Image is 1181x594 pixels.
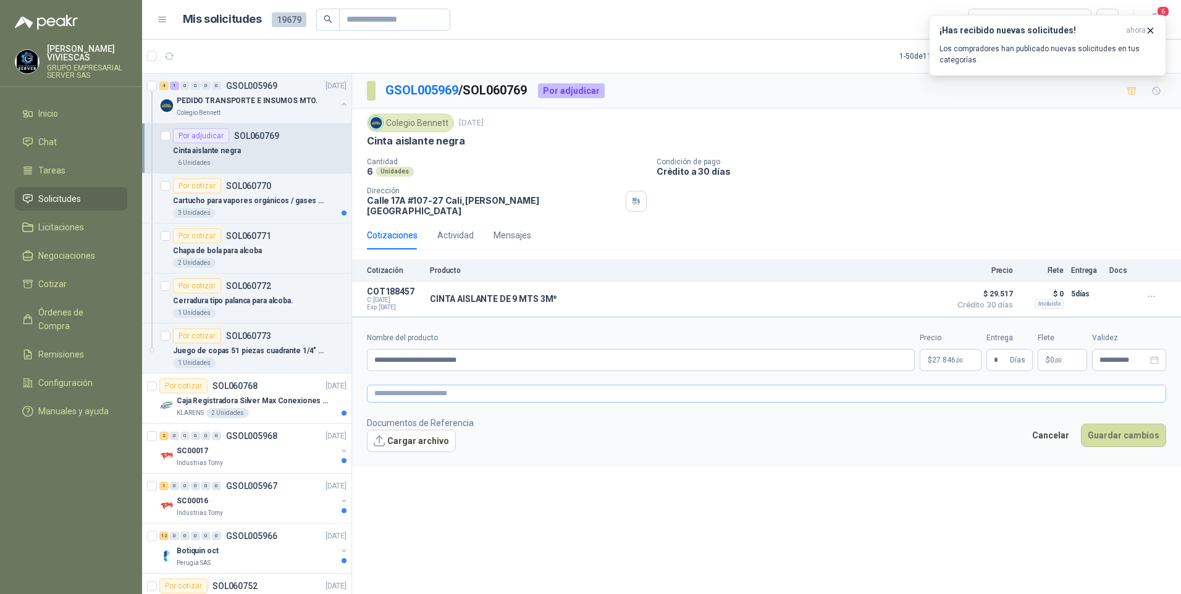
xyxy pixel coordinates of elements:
h1: Mis solicitudes [183,10,262,28]
p: GSOL005966 [226,532,277,540]
a: Negociaciones [15,244,127,267]
a: Solicitudes [15,187,127,211]
a: Por adjudicarSOL060769Cinta aislante negra6 Unidades [142,123,351,174]
a: Inicio [15,102,127,125]
p: [DATE] [326,430,347,442]
p: Colegio Bennett [177,108,221,118]
div: Por adjudicar [538,83,605,98]
a: 12 0 0 0 0 0 GSOL005966[DATE] Company LogoBotiquin octPerugia SAS [159,529,349,568]
div: 1 [159,482,169,490]
div: Por cotizar [173,328,221,343]
span: Manuales y ayuda [38,404,109,418]
span: Solicitudes [38,192,81,206]
img: Company Logo [369,116,383,130]
div: 0 [212,432,221,440]
span: 0 [1050,356,1062,364]
div: 2 Unidades [206,408,249,418]
a: 4 1 0 0 0 0 GSOL005969[DATE] Company LogoPEDIDO TRANSPORTE E INSUMOS MTO.Colegio Bennett [159,78,349,118]
p: Producto [430,266,944,275]
p: [DATE] [326,580,347,592]
p: [PERSON_NAME] VIVIESCAS [47,44,127,62]
a: 2 0 0 0 0 0 GSOL005968[DATE] Company LogoSC00017Industrias Tomy [159,429,349,468]
div: 6 Unidades [173,158,216,168]
div: Mensajes [494,228,531,242]
img: Company Logo [159,398,174,413]
p: Cinta aislante negra [367,135,464,148]
div: 0 [180,532,190,540]
div: 0 [201,532,211,540]
p: Botiquin oct [177,545,219,557]
a: Por cotizarSOL060771Chapa de bola para alcoba2 Unidades [142,224,351,274]
span: $ 29.517 [951,287,1013,301]
p: Calle 17A #107-27 Cali , [PERSON_NAME][GEOGRAPHIC_DATA] [367,195,621,216]
button: Cancelar [1025,424,1076,447]
label: Validez [1092,332,1166,344]
button: Guardar cambios [1081,424,1166,447]
span: Crédito 30 días [951,301,1013,309]
div: Por cotizar [173,278,221,293]
p: Cerradura tipo palanca para alcoba. [173,295,293,307]
p: GSOL005968 [226,432,277,440]
a: GSOL005969 [385,83,458,98]
p: Precio [951,266,1013,275]
p: Condición de pago [657,157,1176,166]
div: 0 [180,82,190,90]
p: SOL060771 [226,232,271,240]
p: 6 [367,166,373,177]
p: [DATE] [326,80,347,92]
div: 1 - 50 de 11814 [899,46,984,66]
p: SC00016 [177,495,208,507]
div: 1 Unidades [173,358,216,368]
p: [DATE] [326,380,347,392]
p: Cantidad [367,157,647,166]
div: 2 Unidades [173,258,216,268]
label: Precio [920,332,981,344]
div: Por cotizar [173,228,221,243]
p: $27.846,00 [920,349,981,371]
p: GSOL005969 [226,82,277,90]
a: Órdenes de Compra [15,301,127,338]
p: $ 0,00 [1038,349,1087,371]
span: Tareas [38,164,65,177]
div: 0 [170,482,179,490]
p: $ 0 [1020,287,1064,301]
span: Inicio [38,107,58,120]
img: Logo peakr [15,15,78,30]
span: $ [1046,356,1050,364]
a: Configuración [15,371,127,395]
p: [DATE] [326,480,347,492]
p: Dirección [367,186,621,195]
p: 5 días [1071,287,1102,301]
p: Cotización [367,266,422,275]
a: Tareas [15,159,127,182]
p: SC00017 [177,445,208,457]
p: Cinta aislante negra [173,145,241,157]
span: ,00 [956,357,963,364]
p: SOL060770 [226,182,271,190]
p: Cartucho para vapores orgánicos / gases ácidos [173,195,327,207]
span: search [324,15,332,23]
p: SOL060769 [234,132,279,140]
p: CINTA AISLANTE DE 9 MTS 3M* [430,294,557,304]
img: Company Logo [159,548,174,563]
div: 0 [191,82,200,90]
div: 1 [170,82,179,90]
p: Juego de copas 51 piezas cuadrante 1/4" - 3/8" - 1/2" Pretul [173,345,327,357]
img: Company Logo [159,498,174,513]
p: GSOL005967 [226,482,277,490]
img: Company Logo [159,98,174,113]
div: Incluido [1035,299,1064,309]
div: Todas [976,13,1002,27]
img: Company Logo [15,50,39,73]
div: 0 [191,482,200,490]
p: Caja Registradora Silver Max Conexiones Usb 10000 Plus Led [177,395,330,407]
div: 0 [201,432,211,440]
div: 0 [201,482,211,490]
div: 0 [191,432,200,440]
div: Por cotizar [159,379,208,393]
p: PEDIDO TRANSPORTE E INSUMOS MTO. [177,95,318,107]
span: ahora [1126,25,1146,36]
p: / SOL060769 [385,81,528,100]
div: 0 [180,482,190,490]
img: Company Logo [159,448,174,463]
